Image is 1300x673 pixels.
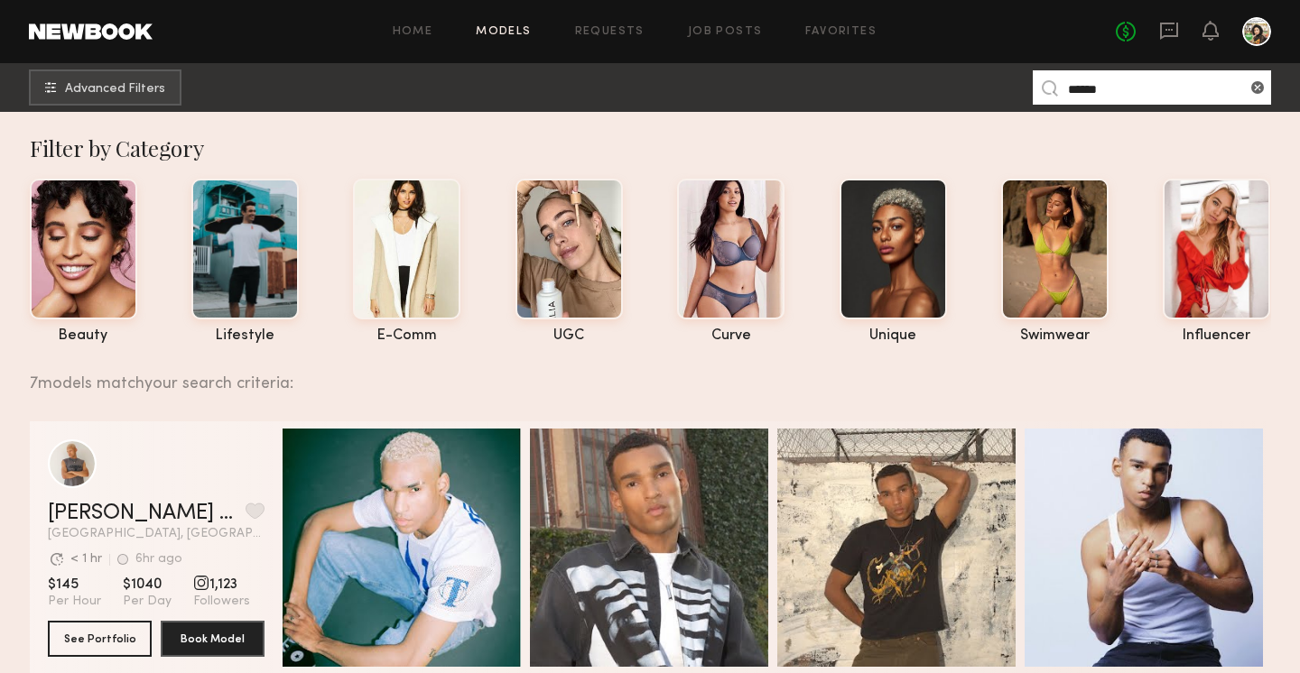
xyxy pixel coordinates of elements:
[29,69,181,106] button: Advanced Filters
[575,26,645,38] a: Requests
[1163,328,1270,344] div: influencer
[805,26,877,38] a: Favorites
[688,26,763,38] a: Job Posts
[48,621,152,657] button: See Portfolio
[393,26,433,38] a: Home
[48,576,101,594] span: $145
[677,328,785,344] div: curve
[193,576,250,594] span: 1,123
[193,594,250,610] span: Followers
[1001,328,1109,344] div: swimwear
[123,594,172,610] span: Per Day
[161,621,265,657] button: Book Model
[515,328,623,344] div: UGC
[65,83,165,96] span: Advanced Filters
[48,528,265,540] span: [GEOGRAPHIC_DATA], [GEOGRAPHIC_DATA]
[48,594,101,610] span: Per Hour
[48,502,238,524] a: [PERSON_NAME] O.
[135,553,182,566] div: 6hr ago
[353,328,460,344] div: e-comm
[476,26,531,38] a: Models
[30,328,137,344] div: beauty
[30,134,1271,162] div: Filter by Category
[70,553,102,566] div: < 1 hr
[123,576,172,594] span: $1040
[191,328,299,344] div: lifestyle
[840,328,947,344] div: unique
[30,355,1257,392] div: 7 models match your search criteria:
